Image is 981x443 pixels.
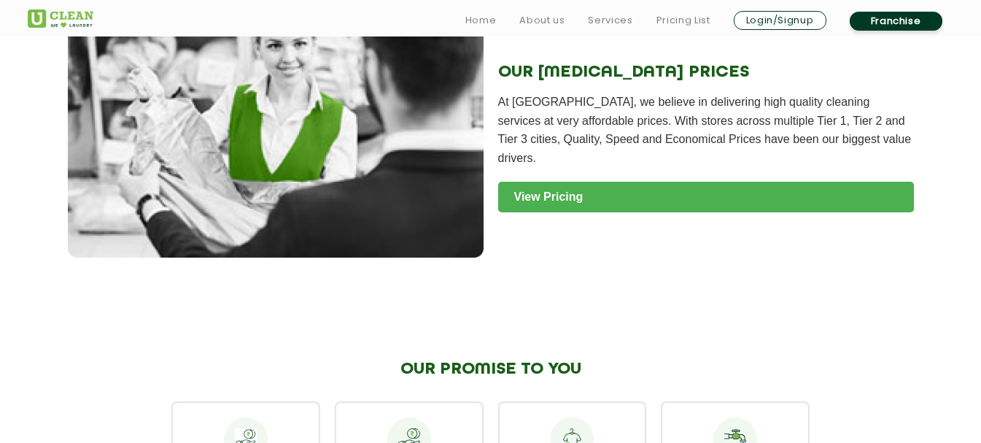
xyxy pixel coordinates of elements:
p: At [GEOGRAPHIC_DATA], we believe in delivering high quality cleaning services at very affordable ... [498,93,914,167]
img: UClean Laundry and Dry Cleaning [28,9,93,28]
a: View Pricing [498,182,914,212]
a: Login/Signup [734,11,826,30]
a: About us [519,12,565,29]
a: Home [465,12,497,29]
a: Services [588,12,632,29]
h2: OUR [MEDICAL_DATA] PRICES [498,63,914,82]
a: Pricing List [656,12,710,29]
h2: OUR PROMISE TO YOU [171,360,810,379]
a: Franchise [850,12,942,31]
img: Dry Cleaning Service [68,18,484,258]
